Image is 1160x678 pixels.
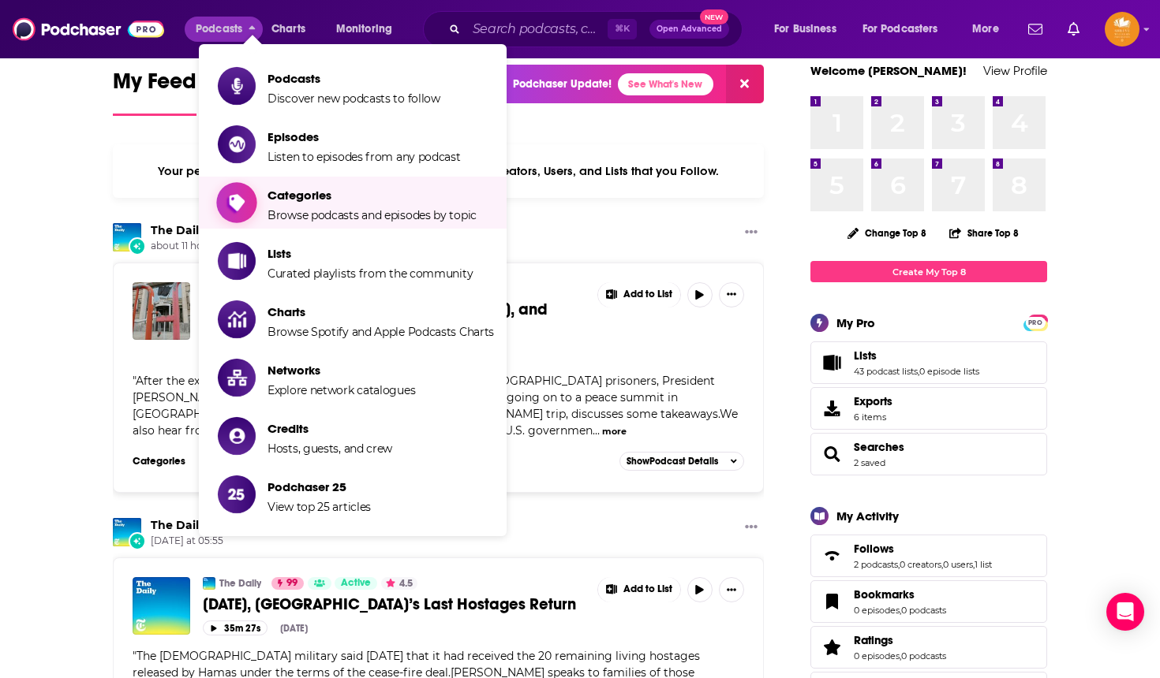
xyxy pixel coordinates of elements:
button: Open AdvancedNew [649,20,729,39]
a: 0 users [943,559,973,570]
img: Two Years Later, Israel’s Last Hostages Return [133,577,190,635]
span: , [918,366,919,377]
span: Add to List [623,583,672,595]
div: Open Intercom Messenger [1106,593,1144,631]
a: PRO [1026,316,1045,328]
h3: released a new episode [151,223,332,238]
button: Show More Button [719,282,744,307]
button: close menu [185,17,263,42]
span: " [133,374,738,438]
div: Search podcasts, credits, & more... [438,11,758,47]
a: Lists [816,352,848,374]
h3: Categories [133,455,204,468]
span: My Feed [113,68,196,104]
img: The Daily [203,577,215,590]
button: open menu [763,17,856,42]
a: [DATE], [GEOGRAPHIC_DATA]’s Last Hostages Return [203,594,586,614]
button: open menu [961,17,1019,42]
div: My Pro [836,315,875,330]
a: 0 podcasts [901,605,946,616]
button: Show More Button [739,223,764,243]
span: Follows [810,535,1047,577]
a: Create My Top 8 [810,261,1047,282]
span: More [972,18,999,40]
h3: released a new episode [151,518,332,533]
span: Browse podcasts and episodes by topic [268,208,477,222]
button: Share Top 8 [949,218,1020,248]
a: 1 list [975,559,992,570]
div: Your personalized Feed is curated based on the Podcasts, Creators, Users, and Lists that you Follow. [113,144,764,198]
span: Discover new podcasts to follow [268,91,440,106]
span: Searches [810,433,1047,475]
div: [DATE] [280,623,308,634]
img: User Profile [1105,12,1139,47]
span: 6 items [854,412,892,423]
span: ... [593,423,600,438]
a: Bookmarks [854,587,946,602]
button: Show More Button [739,518,764,538]
a: Show notifications dropdown [1061,16,1086,43]
span: After the exchange of [DEMOGRAPHIC_DATA] hostages and [DEMOGRAPHIC_DATA] prisoners, President [PE... [133,374,738,438]
a: The Daily [113,223,141,251]
a: 2 podcasts [854,559,898,570]
a: Follows [816,545,848,567]
span: Lists [268,246,473,261]
span: about 11 hours ago [151,240,332,253]
a: Bookmarks [816,590,848,613]
span: , [898,559,900,570]
span: Searches [854,440,904,454]
button: open menu [852,17,961,42]
a: The Peace Summit in Egypt, and Shutdown Lessons From U.S.A.I.D. [133,282,190,340]
span: Listen to episodes from any podcast [268,150,461,164]
span: , [973,559,975,570]
span: Lists [810,341,1047,384]
span: Monitoring [336,18,392,40]
a: The Daily [151,518,205,532]
a: Charts [261,17,315,42]
img: The Daily [113,518,141,546]
span: Exports [854,394,892,408]
span: Active [341,576,371,591]
a: 0 episodes [854,605,900,616]
span: Explore network catalogues [268,383,415,397]
a: Follows [854,542,992,556]
p: Podchaser Update! [513,77,612,91]
span: Bookmarks [810,580,1047,623]
button: Show More Button [719,577,744,602]
span: Lists [854,348,877,363]
span: Categories [268,188,477,203]
span: PRO [1026,317,1045,329]
a: Searches [816,443,848,465]
input: Search podcasts, credits, & more... [466,17,608,42]
span: For Business [774,18,836,40]
button: 35m 27s [203,620,268,635]
a: Active [335,577,377,590]
span: Ratings [810,626,1047,669]
span: Add to List [623,289,672,300]
span: For Podcasters [863,18,938,40]
span: , [900,605,901,616]
span: Show Podcast Details [627,456,718,467]
span: Charts [268,304,494,319]
button: ShowPodcast Details [619,452,744,471]
img: Podchaser - Follow, Share and Rate Podcasts [13,14,164,44]
a: View Profile [983,63,1047,78]
a: Exports [810,387,1047,430]
button: open menu [325,17,413,42]
span: [DATE] at 05:55 [151,535,332,548]
button: more [602,425,627,438]
button: Show More Button [598,577,680,602]
button: Show profile menu [1105,12,1139,47]
a: 99 [271,577,304,590]
span: Logged in as ShreveWilliams [1105,12,1139,47]
a: Ratings [854,633,946,647]
span: Networks [268,363,415,378]
a: Lists [854,348,979,363]
span: Podcasts [196,18,242,40]
span: Credits [268,421,392,436]
a: Show notifications dropdown [1022,16,1049,43]
span: Open Advanced [657,25,722,33]
button: 4.5 [381,577,417,590]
